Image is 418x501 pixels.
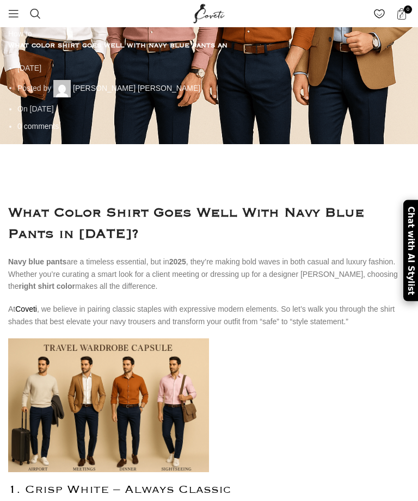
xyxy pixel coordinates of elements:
a: 0 [390,3,413,24]
span: Posted by [17,83,51,92]
h1: What Color Shirt Goes Well With Navy Blue Pants in [DATE]? [8,202,410,245]
strong: Navy blue pants [8,257,66,266]
li: On [DATE] [17,103,410,115]
strong: right shirt color [19,282,75,290]
time: [DATE] [17,64,41,72]
a: Coveti [15,305,37,313]
span: comments [24,122,59,131]
h2: 1. Crisp White – Always Classic [8,483,410,497]
span: 0 [404,5,412,14]
a: Open mobile menu [3,3,24,24]
span: 0 [17,122,22,131]
a: 0 comments [17,122,59,131]
img: Best Shirt Colors with Navy Pants 2025 [8,338,209,472]
p: At , we believe in pairing classic staples with expressive modern elements. So let’s walk you thr... [8,303,410,327]
a: [PERSON_NAME] [PERSON_NAME] [73,83,200,92]
h1: what color shirt goes well with navy blue pants an [8,40,410,51]
p: are a timeless essential, but in , they’re making bold waves in both casual and luxury fashion. W... [8,256,410,292]
a: Site logo [191,9,228,17]
a: How to [8,29,32,38]
img: author-avatar [53,80,71,97]
div: My Wishlist [368,3,390,24]
a: Search [24,3,46,24]
strong: 2025 [169,257,186,266]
